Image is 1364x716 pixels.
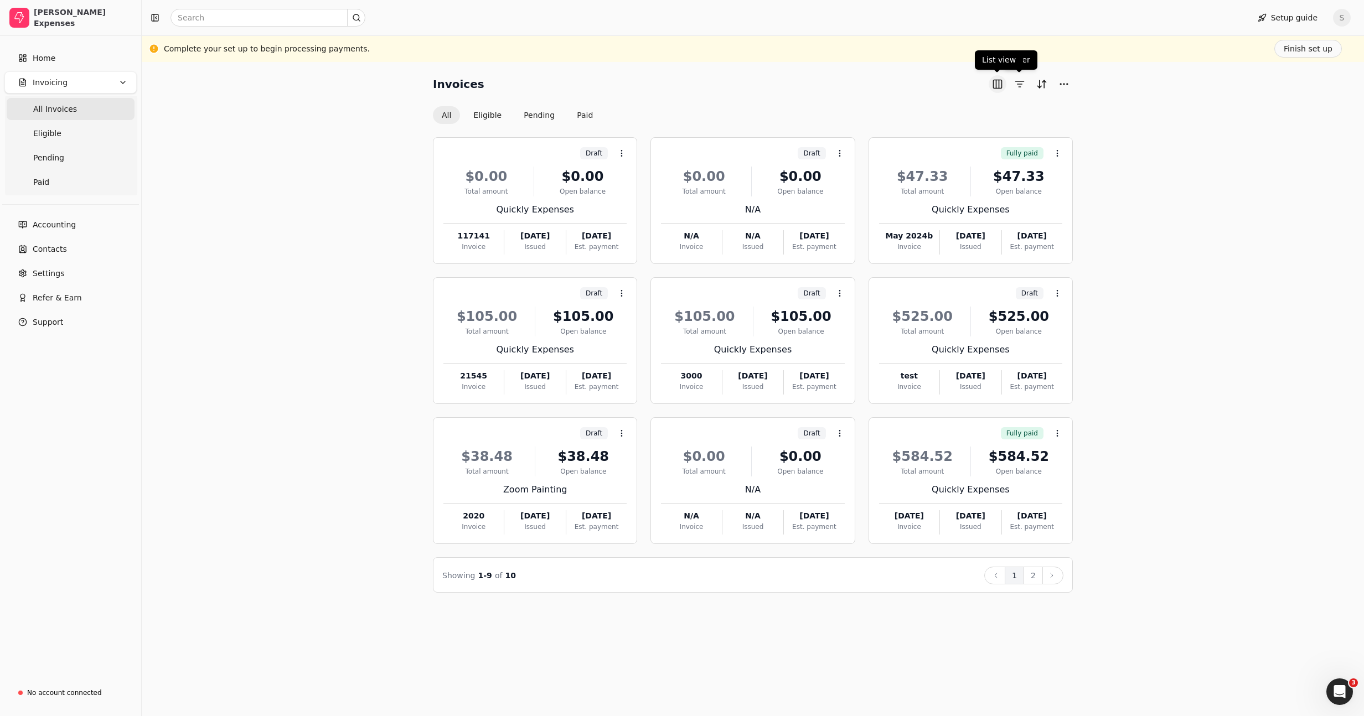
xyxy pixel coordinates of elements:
[4,238,137,260] a: Contacts
[33,103,77,115] span: All Invoices
[504,370,565,382] div: [DATE]
[1249,9,1326,27] button: Setup guide
[722,510,783,522] div: N/A
[33,77,68,89] span: Invoicing
[879,483,1062,496] div: Quickly Expenses
[879,307,966,326] div: $525.00
[879,242,939,252] div: Invoice
[975,307,1062,326] div: $525.00
[586,288,602,298] span: Draft
[975,326,1062,336] div: Open balance
[566,370,627,382] div: [DATE]
[1326,678,1353,705] iframe: Intercom live chat
[661,326,748,336] div: Total amount
[504,522,565,532] div: Issued
[433,106,602,124] div: Invoice filter options
[4,683,137,703] a: No account connected
[661,167,747,186] div: $0.00
[1006,428,1038,438] span: Fully paid
[539,167,627,186] div: $0.00
[1274,40,1342,58] button: Finish set up
[1333,9,1351,27] button: S
[1002,230,1062,242] div: [DATE]
[505,571,516,580] span: 10
[661,307,748,326] div: $105.00
[33,317,63,328] span: Support
[33,219,76,231] span: Accounting
[478,571,492,580] span: 1 - 9
[661,230,721,242] div: N/A
[1005,567,1024,584] button: 1
[433,106,460,124] button: All
[1021,288,1038,298] span: Draft
[443,466,530,476] div: Total amount
[443,326,530,336] div: Total amount
[784,382,844,392] div: Est. payment
[443,203,627,216] div: Quickly Expenses
[722,370,783,382] div: [DATE]
[443,370,504,382] div: 21545
[540,447,627,466] div: $38.48
[586,428,602,438] span: Draft
[879,466,966,476] div: Total amount
[568,106,602,124] button: Paid
[164,43,370,55] div: Complete your set up to begin processing payments.
[661,466,747,476] div: Total amount
[975,167,1062,186] div: $47.33
[722,242,783,252] div: Issued
[1002,242,1062,252] div: Est. payment
[566,522,627,532] div: Est. payment
[661,343,844,356] div: Quickly Expenses
[879,447,966,466] div: $584.52
[33,152,64,164] span: Pending
[722,522,783,532] div: Issued
[756,466,845,476] div: Open balance
[1006,148,1038,158] span: Fully paid
[784,370,844,382] div: [DATE]
[566,382,627,392] div: Est. payment
[1002,522,1062,532] div: Est. payment
[661,186,747,196] div: Total amount
[7,147,135,169] a: Pending
[540,466,627,476] div: Open balance
[504,242,565,252] div: Issued
[1033,75,1051,93] button: Sort
[975,447,1062,466] div: $584.52
[34,7,132,29] div: [PERSON_NAME] Expenses
[758,326,845,336] div: Open balance
[586,148,602,158] span: Draft
[722,230,783,242] div: N/A
[7,122,135,144] a: Eligible
[661,242,721,252] div: Invoice
[975,466,1062,476] div: Open balance
[940,510,1001,522] div: [DATE]
[33,268,64,279] span: Settings
[504,382,565,392] div: Issued
[1024,567,1043,584] button: 2
[504,510,565,522] div: [DATE]
[784,242,844,252] div: Est. payment
[879,203,1062,216] div: Quickly Expenses
[33,53,55,64] span: Home
[540,307,627,326] div: $105.00
[803,288,820,298] span: Draft
[975,50,1023,70] div: List view
[784,230,844,242] div: [DATE]
[784,522,844,532] div: Est. payment
[879,370,939,382] div: test
[784,510,844,522] div: [DATE]
[443,447,530,466] div: $38.48
[940,522,1001,532] div: Issued
[443,167,529,186] div: $0.00
[495,571,503,580] span: of
[756,167,845,186] div: $0.00
[443,483,627,496] div: Zoom Painting
[566,510,627,522] div: [DATE]
[940,370,1001,382] div: [DATE]
[7,171,135,193] a: Paid
[879,382,939,392] div: Invoice
[566,242,627,252] div: Est. payment
[722,382,783,392] div: Issued
[1004,50,1037,70] div: Filter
